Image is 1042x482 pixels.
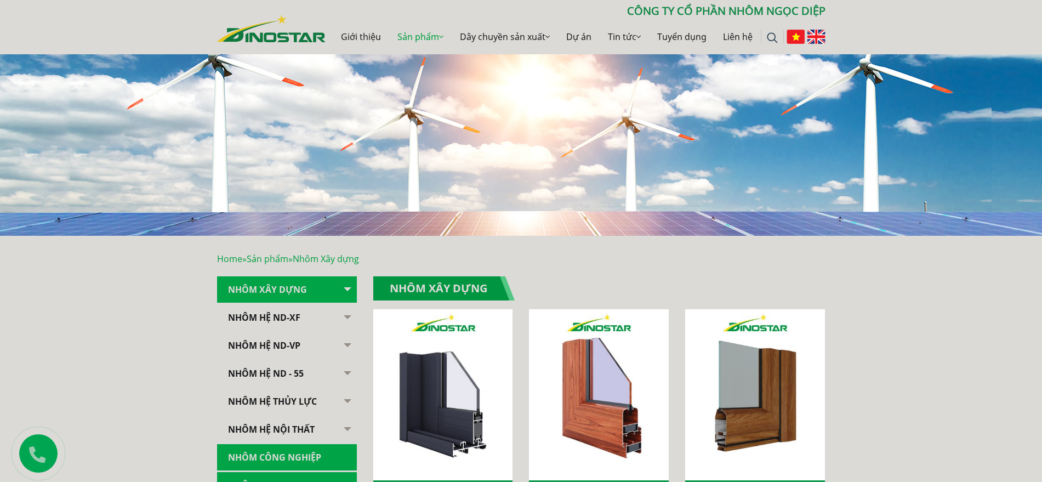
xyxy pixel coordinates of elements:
a: Tin tức [600,19,649,54]
a: Dây chuyền sản xuất [452,19,558,54]
a: NHÔM HỆ ND - 55 [217,360,357,387]
img: search [767,32,778,43]
img: nhom xay dung [685,309,825,480]
img: nhom xay dung [373,309,513,480]
a: Sản phẩm [247,253,288,265]
a: Home [217,253,242,265]
a: Sản phẩm [389,19,452,54]
a: Liên hệ [715,19,761,54]
a: Nhôm hệ nội thất [217,416,357,443]
img: Tiếng Việt [787,30,805,44]
span: Nhôm Xây dựng [293,253,359,265]
img: nhom xay dung [529,309,669,480]
a: Dự án [558,19,600,54]
a: Nhôm hệ thủy lực [217,388,357,415]
a: Giới thiệu [333,19,389,54]
a: Nhôm Hệ ND-XF [217,304,357,331]
a: Nhôm Hệ ND-VP [217,332,357,359]
img: English [807,30,825,44]
a: Nhôm Xây dựng [217,276,357,303]
a: Nhôm Công nghiệp [217,444,357,471]
img: Nhôm Dinostar [217,15,326,42]
p: CÔNG TY CỔ PHẦN NHÔM NGỌC DIỆP [326,3,825,19]
span: » » [217,253,359,265]
a: Tuyển dụng [649,19,715,54]
h1: Nhôm Xây dựng [373,276,515,300]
